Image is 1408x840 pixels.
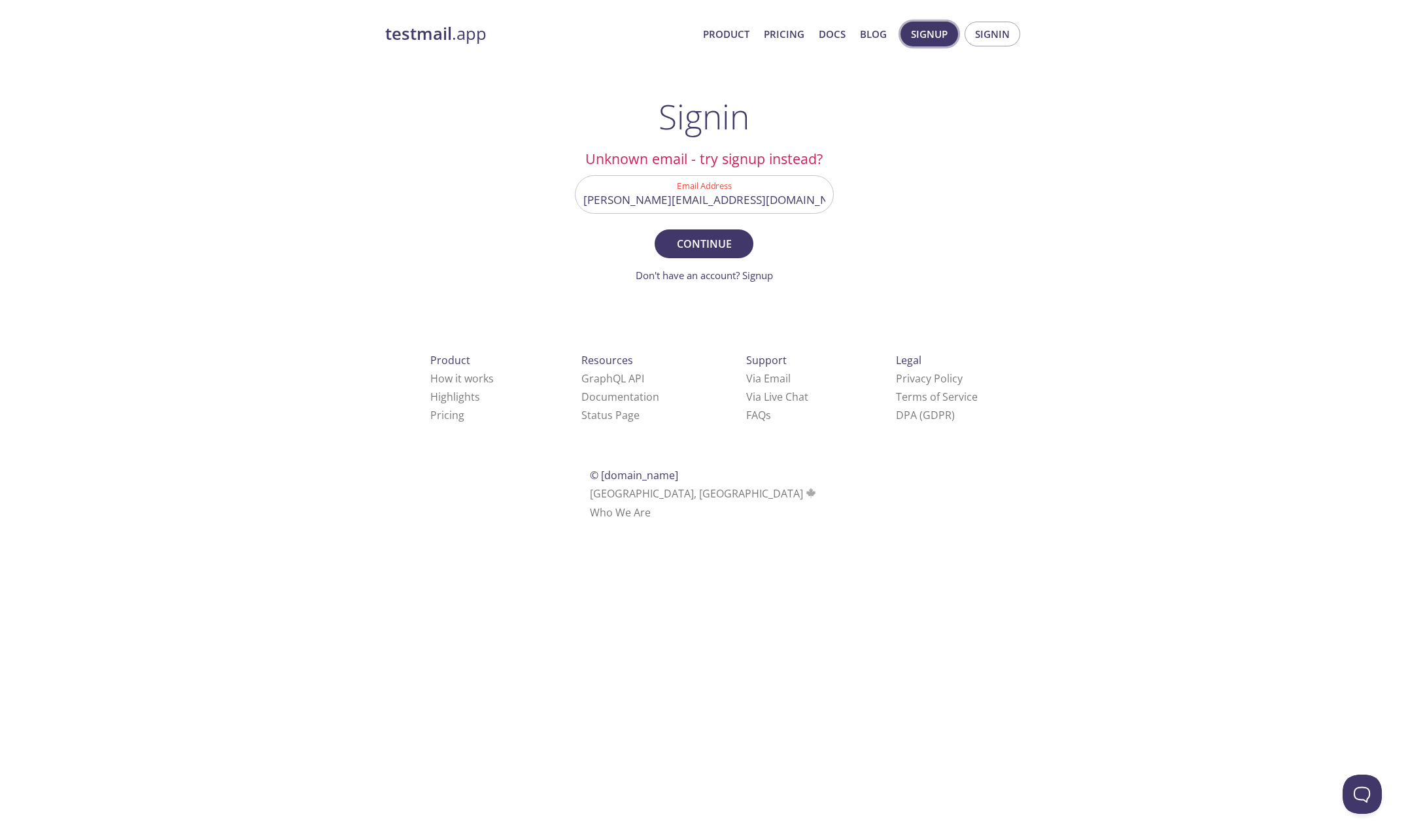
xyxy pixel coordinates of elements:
span: Continue [669,235,738,253]
a: Product [703,25,749,42]
span: Signin [975,25,1010,42]
span: © [DOMAIN_NAME] [590,468,678,482]
a: Via Email [746,371,791,386]
span: Legal [896,353,921,367]
strong: testmail [385,22,452,45]
a: Pricing [764,25,804,42]
a: Terms of Service [896,390,978,404]
span: s [766,408,771,422]
button: Continue [655,229,753,258]
span: Signup [911,25,948,42]
a: FAQ [746,408,771,422]
span: Product [430,353,470,367]
a: Status Page [581,408,640,422]
iframe: Help Scout Beacon - Open [1343,775,1382,814]
h1: Signin [659,97,749,136]
span: Resources [581,353,633,367]
button: Signin [965,22,1020,46]
a: Highlights [430,390,480,404]
a: Documentation [581,390,659,404]
button: Signup [901,22,958,46]
a: Via Live Chat [746,390,808,404]
a: GraphQL API [581,371,644,386]
a: Don't have an account? Signup [636,269,773,282]
a: testmail.app [385,23,693,45]
a: Blog [860,25,887,42]
a: Pricing [430,408,464,422]
a: Docs [819,25,846,42]
a: Privacy Policy [896,371,963,386]
span: Support [746,353,787,367]
h2: Unknown email - try signup instead? [575,148,834,170]
a: How it works [430,371,494,386]
a: Who We Are [590,505,651,520]
span: [GEOGRAPHIC_DATA], [GEOGRAPHIC_DATA] [590,486,818,501]
a: DPA (GDPR) [896,408,955,422]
